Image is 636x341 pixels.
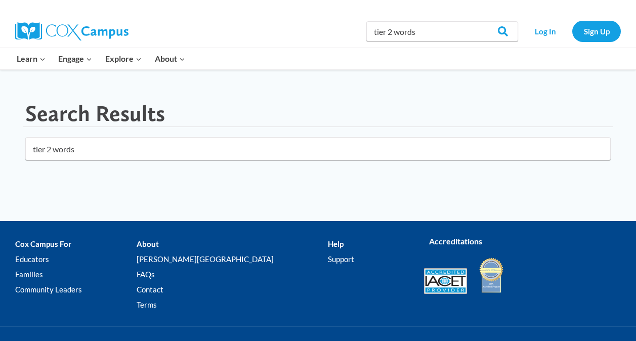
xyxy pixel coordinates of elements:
[424,268,467,294] img: Accredited IACET® Provider
[10,48,191,69] nav: Primary Navigation
[15,267,137,282] a: Families
[25,100,165,127] h1: Search Results
[137,251,328,267] a: [PERSON_NAME][GEOGRAPHIC_DATA]
[366,21,518,41] input: Search Cox Campus
[429,236,482,246] strong: Accreditations
[137,267,328,282] a: FAQs
[155,52,185,65] span: About
[15,282,137,297] a: Community Leaders
[137,297,328,312] a: Terms
[523,21,621,41] nav: Secondary Navigation
[572,21,621,41] a: Sign Up
[137,282,328,297] a: Contact
[328,251,409,267] a: Support
[15,22,129,40] img: Cox Campus
[25,137,611,160] input: Search for...
[58,52,92,65] span: Engage
[105,52,142,65] span: Explore
[17,52,46,65] span: Learn
[479,257,504,294] img: IDA Accredited
[523,21,567,41] a: Log In
[15,251,137,267] a: Educators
